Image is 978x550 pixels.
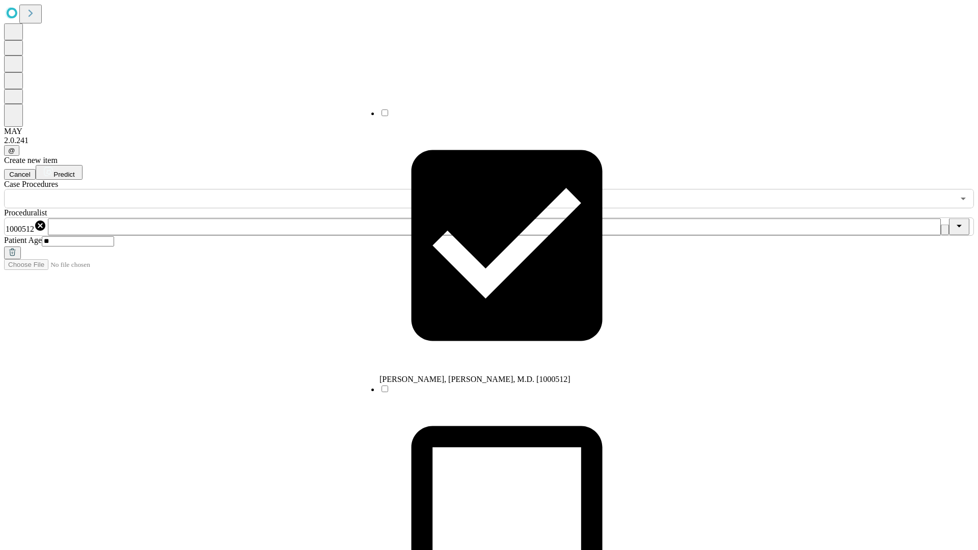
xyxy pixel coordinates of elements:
[4,169,36,180] button: Cancel
[9,171,31,178] span: Cancel
[53,171,74,178] span: Predict
[4,180,58,188] span: Scheduled Procedure
[379,375,570,383] span: [PERSON_NAME], [PERSON_NAME], M.D. [1000512]
[4,208,47,217] span: Proceduralist
[4,145,19,156] button: @
[8,147,15,154] span: @
[949,218,969,235] button: Close
[6,225,34,233] span: 1000512
[4,136,974,145] div: 2.0.241
[4,156,58,164] span: Create new item
[4,127,974,136] div: MAY
[4,236,42,244] span: Patient Age
[6,219,46,234] div: 1000512
[36,165,83,180] button: Predict
[941,225,949,235] button: Clear
[956,191,970,206] button: Open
